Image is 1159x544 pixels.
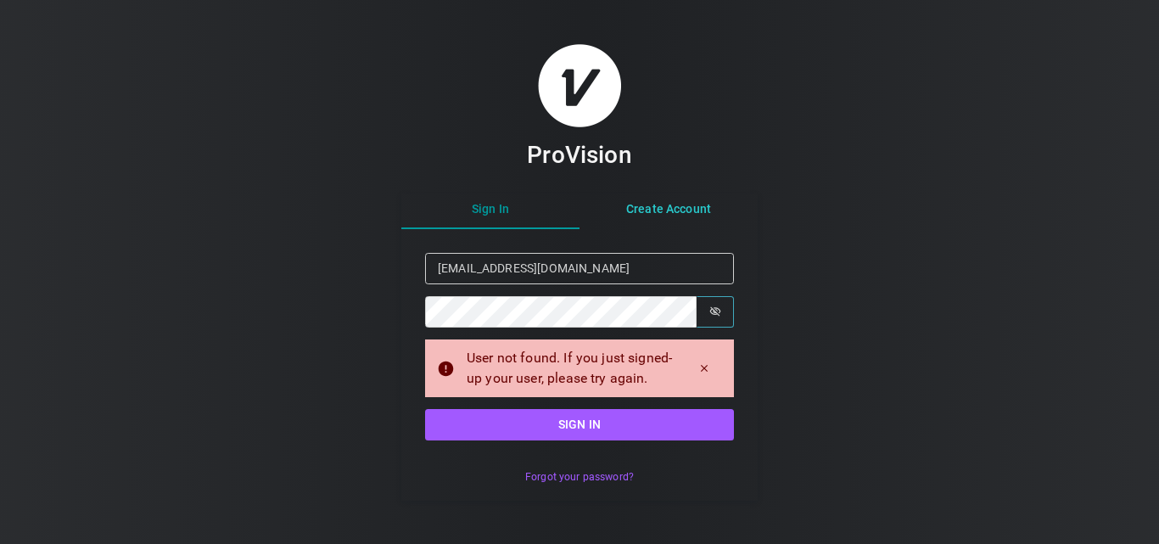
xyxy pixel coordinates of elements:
button: Dismiss alert [686,356,722,380]
button: Sign in [425,409,734,440]
button: Forgot your password? [516,464,642,489]
button: Create Account [579,192,758,229]
h3: ProVision [527,140,631,170]
button: Sign In [401,192,579,229]
input: Email [425,253,734,284]
div: User not found. If you just signed-up your user, please try again. [467,348,675,389]
button: Show password [697,296,734,328]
